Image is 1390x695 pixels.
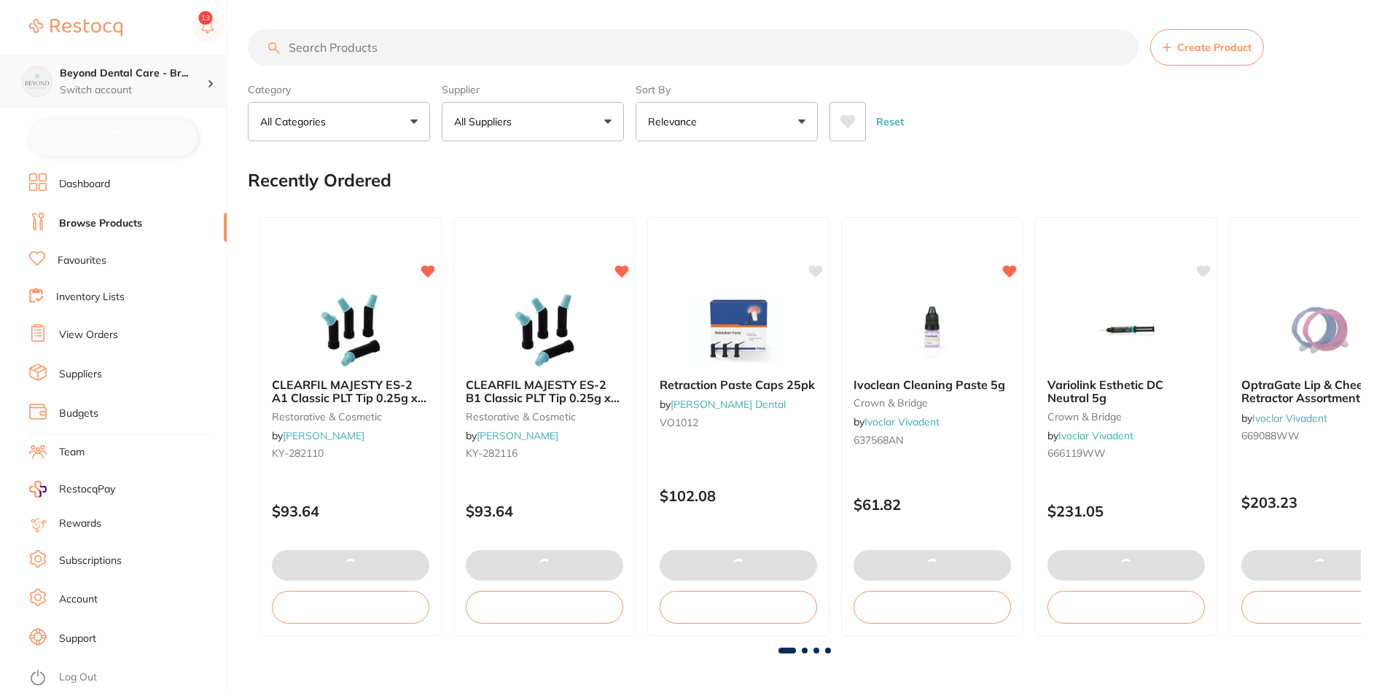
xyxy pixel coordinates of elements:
[1047,378,1205,405] b: Variolink Esthetic DC Neutral 5g
[497,294,592,366] img: CLEARFIL MAJESTY ES-2 B1 Classic PLT Tip 0.25g x 20
[303,294,398,366] img: CLEARFIL MAJESTY ES-2 A1 Classic PLT Tip 0.25g x 20
[272,429,364,442] span: by
[1047,411,1205,423] small: crown & bridge
[1273,294,1367,366] img: OptraGate Lip & Cheek Retractor Assortment Small Blue & Pink / 40
[59,177,110,192] a: Dashboard
[466,411,623,423] small: restorative & cosmetic
[872,102,908,141] button: Reset
[1047,429,1133,442] span: by
[248,29,1139,66] input: Search Products
[1177,42,1252,53] span: Create Product
[272,378,429,405] b: CLEARFIL MAJESTY ES-2 A1 Classic PLT Tip 0.25g x 20
[660,417,817,428] small: VO1012
[1058,429,1133,442] a: Ivoclar Vivadent
[59,216,142,231] a: Browse Products
[272,447,429,459] small: KY-282110
[636,83,818,96] label: Sort By
[59,670,97,685] a: Log Out
[283,429,364,442] a: [PERSON_NAME]
[854,434,1011,446] small: 637568AN
[59,407,98,421] a: Budgets
[59,554,122,568] a: Subscriptions
[248,83,430,96] label: Category
[660,398,786,411] span: by
[60,83,207,98] p: Switch account
[636,102,818,141] button: Relevance
[248,102,430,141] button: All Categories
[60,66,207,81] h4: Beyond Dental Care - Brighton
[58,254,106,268] a: Favourites
[1047,447,1205,459] small: 666119WW
[691,294,786,366] img: Retraction Paste Caps 25pk
[29,667,222,690] button: Log Out
[864,415,940,428] a: Ivoclar Vivadent
[59,482,115,497] span: RestocqPay
[59,328,118,342] a: View Orders
[660,378,817,391] b: Retraction Paste Caps 25pk
[854,415,940,428] span: by
[59,445,85,460] a: Team
[466,378,623,405] b: CLEARFIL MAJESTY ES-2 B1 Classic PLT Tip 0.25g x 20
[272,411,429,423] small: restorative & cosmetic
[1079,294,1174,366] img: Variolink Esthetic DC Neutral 5g
[466,447,623,459] small: KY-282116
[1150,29,1264,66] button: Create Product
[29,19,122,36] img: Restocq Logo
[442,102,624,141] button: All Suppliers
[59,367,102,382] a: Suppliers
[885,294,980,366] img: Ivoclean Cleaning Paste 5g
[1241,412,1327,425] span: by
[1047,503,1205,519] p: $231.05
[59,592,98,607] a: Account
[59,632,96,646] a: Support
[29,481,115,498] a: RestocqPay
[454,114,518,129] p: All Suppliers
[1252,412,1327,425] a: Ivoclar Vivadent
[660,487,817,504] p: $102.08
[442,83,624,96] label: Supplier
[260,114,332,129] p: All Categories
[854,397,1011,409] small: crown & bridge
[23,67,52,96] img: Beyond Dental Care - Brighton
[466,503,623,519] p: $93.64
[272,503,429,519] p: $93.64
[29,481,47,498] img: RestocqPay
[854,496,1011,513] p: $61.82
[248,170,391,191] h2: Recently Ordered
[56,290,125,305] a: Inventory Lists
[854,378,1011,391] b: Ivoclean Cleaning Paste 5g
[648,114,703,129] p: Relevance
[59,517,101,531] a: Rewards
[466,429,558,442] span: by
[29,11,122,44] a: Restocq Logo
[671,398,786,411] a: [PERSON_NAME] Dental
[477,429,558,442] a: [PERSON_NAME]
